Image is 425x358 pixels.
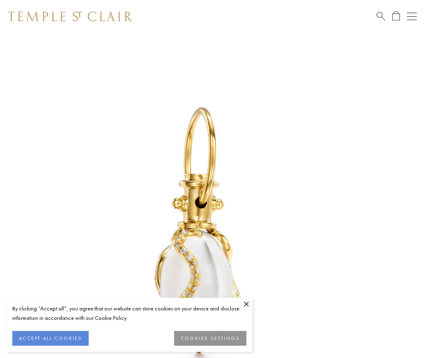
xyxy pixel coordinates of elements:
[377,11,385,21] a: Search
[407,11,417,21] button: Open navigation
[392,11,400,21] a: Open Shopping Bag
[174,331,246,346] button: COOKIES SETTINGS
[12,304,246,323] div: By clicking “Accept all”, you agree that our website can store cookies on your device and disclos...
[8,11,132,21] img: Temple St. Clair
[12,331,89,346] button: ACCEPT ALL COOKIES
